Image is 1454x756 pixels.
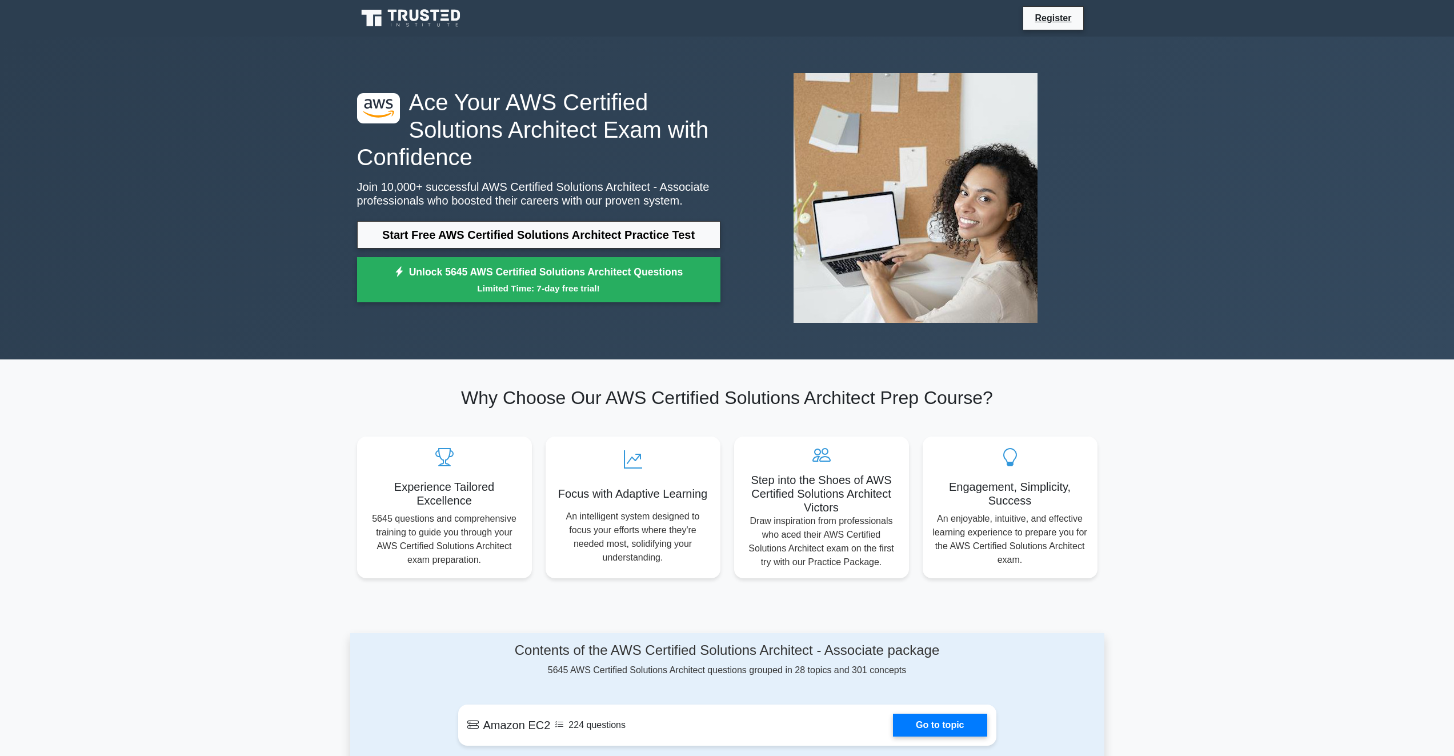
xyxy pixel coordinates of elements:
a: Register [1028,11,1078,25]
a: Unlock 5645 AWS Certified Solutions Architect QuestionsLimited Time: 7-day free trial! [357,257,720,303]
h1: Ace Your AWS Certified Solutions Architect Exam with Confidence [357,89,720,171]
h5: Focus with Adaptive Learning [555,487,711,501]
h5: Experience Tailored Excellence [366,480,523,507]
div: 5645 AWS Certified Solutions Architect questions grouped in 28 topics and 301 concepts [458,642,996,677]
p: An intelligent system designed to focus your efforts where they're needed most, solidifying your ... [555,510,711,565]
h5: Step into the Shoes of AWS Certified Solutions Architect Victors [743,473,900,514]
a: Go to topic [893,714,987,737]
p: Draw inspiration from professionals who aced their AWS Certified Solutions Architect exam on the ... [743,514,900,569]
p: 5645 questions and comprehensive training to guide you through your AWS Certified Solutions Archi... [366,512,523,567]
small: Limited Time: 7-day free trial! [371,282,706,295]
h2: Why Choose Our AWS Certified Solutions Architect Prep Course? [357,387,1097,409]
h4: Contents of the AWS Certified Solutions Architect - Associate package [458,642,996,659]
p: Join 10,000+ successful AWS Certified Solutions Architect - Associate professionals who boosted t... [357,180,720,207]
a: Start Free AWS Certified Solutions Architect Practice Test [357,221,720,249]
p: An enjoyable, intuitive, and effective learning experience to prepare you for the AWS Certified S... [932,512,1088,567]
h5: Engagement, Simplicity, Success [932,480,1088,507]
